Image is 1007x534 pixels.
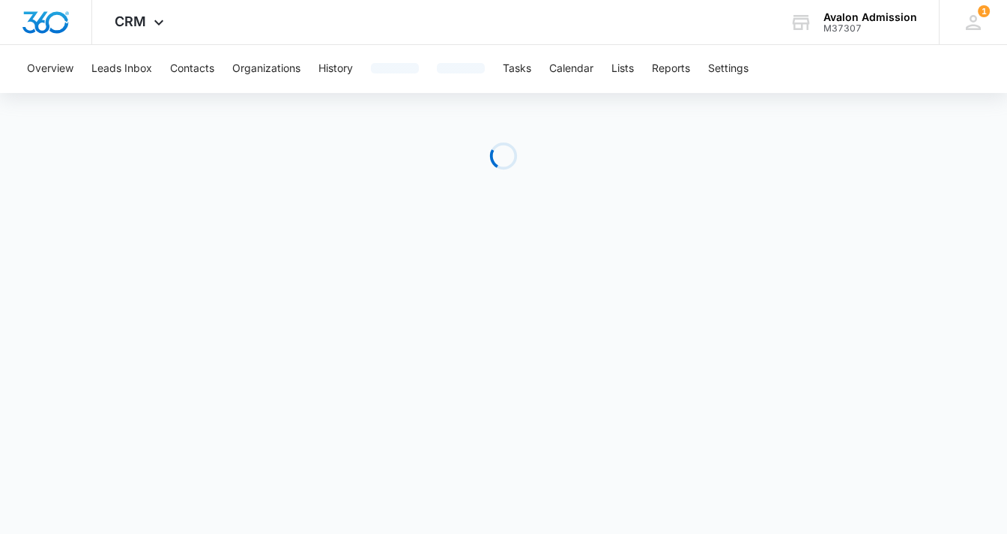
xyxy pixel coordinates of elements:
button: Overview [27,45,73,93]
button: Settings [708,45,749,93]
button: Tasks [503,45,531,93]
div: account id [823,23,917,34]
button: History [318,45,353,93]
button: Lists [611,45,634,93]
div: account name [823,11,917,23]
button: Reports [652,45,690,93]
span: CRM [115,13,146,29]
button: Organizations [232,45,300,93]
span: 1 [978,5,990,17]
button: Contacts [170,45,214,93]
div: notifications count [978,5,990,17]
button: Leads Inbox [91,45,152,93]
button: Calendar [549,45,593,93]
